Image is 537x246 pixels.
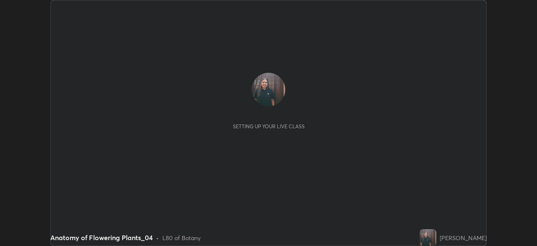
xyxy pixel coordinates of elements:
[162,233,201,242] div: L80 of Botany
[50,233,153,243] div: Anatomy of Flowering Plants_04
[440,233,487,242] div: [PERSON_NAME]
[233,123,305,130] div: Setting up your live class
[252,73,285,106] img: 815e494cd96e453d976a72106007bfc6.jpg
[156,233,159,242] div: •
[420,229,436,246] img: 815e494cd96e453d976a72106007bfc6.jpg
